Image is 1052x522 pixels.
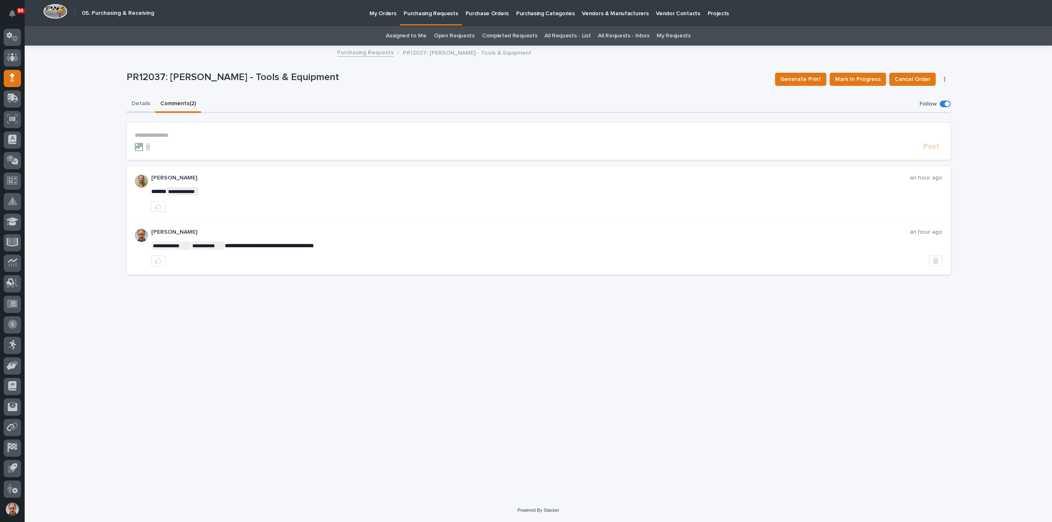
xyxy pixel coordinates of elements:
[386,26,427,46] a: Assigned to Me
[434,26,475,46] a: Open Requests
[127,96,155,113] button: Details
[4,501,21,518] button: users-avatar
[910,229,942,236] p: an hour ago
[82,10,154,17] h2: 05. Purchasing & Receiving
[4,5,21,22] button: Notifications
[920,101,937,108] p: Follow
[835,74,881,84] span: Mark In Progress
[151,255,165,266] button: like this post
[780,74,821,84] span: Generate Print
[135,229,148,242] img: AOh14Gjn3BYdNC5pOMCl7OXTW03sj8FStISf1FOxee1lbw=s96-c
[923,142,939,152] span: Post
[151,175,910,182] p: [PERSON_NAME]
[127,71,769,83] p: PR12037: [PERSON_NAME] - Tools & Equipment
[920,142,942,152] button: Post
[889,73,936,86] button: Cancel Order
[775,73,826,86] button: Generate Print
[895,74,930,84] span: Cancel Order
[43,4,67,19] img: Workspace Logo
[135,175,148,188] img: jS5EujRgaRtkHrkIyfCg
[482,26,537,46] a: Completed Requests
[337,47,394,57] a: Purchasing Requests
[151,201,165,212] button: like this post
[10,10,21,23] div: Notifications90
[403,48,531,57] p: PR12037: [PERSON_NAME] - Tools & Equipment
[151,229,910,236] p: [PERSON_NAME]
[929,255,942,266] button: Delete post
[517,508,559,513] a: Powered By Stacker
[830,73,886,86] button: Mark In Progress
[18,8,23,14] p: 90
[910,175,942,182] p: an hour ago
[657,26,691,46] a: My Requests
[598,26,649,46] a: All Requests - Inbox
[155,96,201,113] button: Comments (2)
[544,26,591,46] a: All Requests - List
